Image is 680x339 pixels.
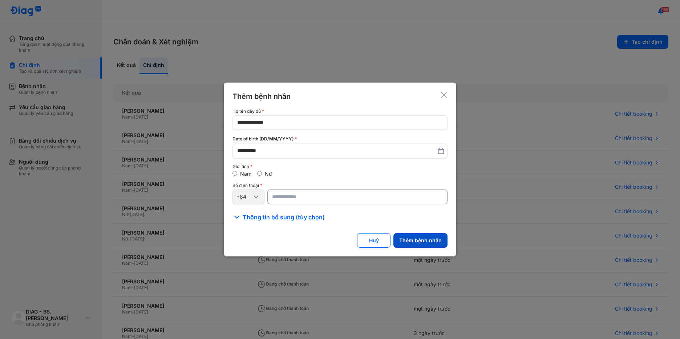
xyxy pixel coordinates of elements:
label: Nữ [265,171,272,177]
div: Số điện thoại [232,183,448,188]
div: Date of birth (DD/MM/YYYY) [232,136,448,142]
div: Giới tính [232,164,448,169]
button: Thêm bệnh nhân [393,233,448,248]
div: Thêm bệnh nhân [232,91,291,101]
div: +84 [236,194,252,200]
div: Họ tên đầy đủ [232,109,448,114]
span: Thông tin bổ sung (tùy chọn) [243,213,325,222]
button: Huỷ [357,233,390,248]
label: Nam [240,171,251,177]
